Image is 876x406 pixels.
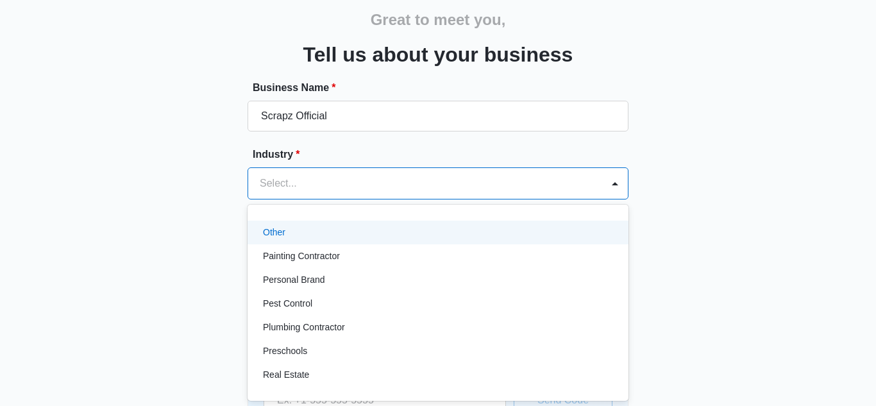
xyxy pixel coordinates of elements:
p: Other [263,226,285,239]
h2: Great to meet you, [371,8,506,31]
p: Preschools [263,344,307,358]
h3: Tell us about your business [303,39,573,70]
p: Real Estate [263,368,309,382]
input: e.g. Jane's Plumbing [248,101,628,131]
p: Plumbing Contractor [263,321,345,334]
p: Personal Brand [263,273,325,287]
label: Business Name [253,80,634,96]
p: Painting Contractor [263,250,340,263]
label: Industry [253,147,634,162]
p: Pest Control [263,297,312,310]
